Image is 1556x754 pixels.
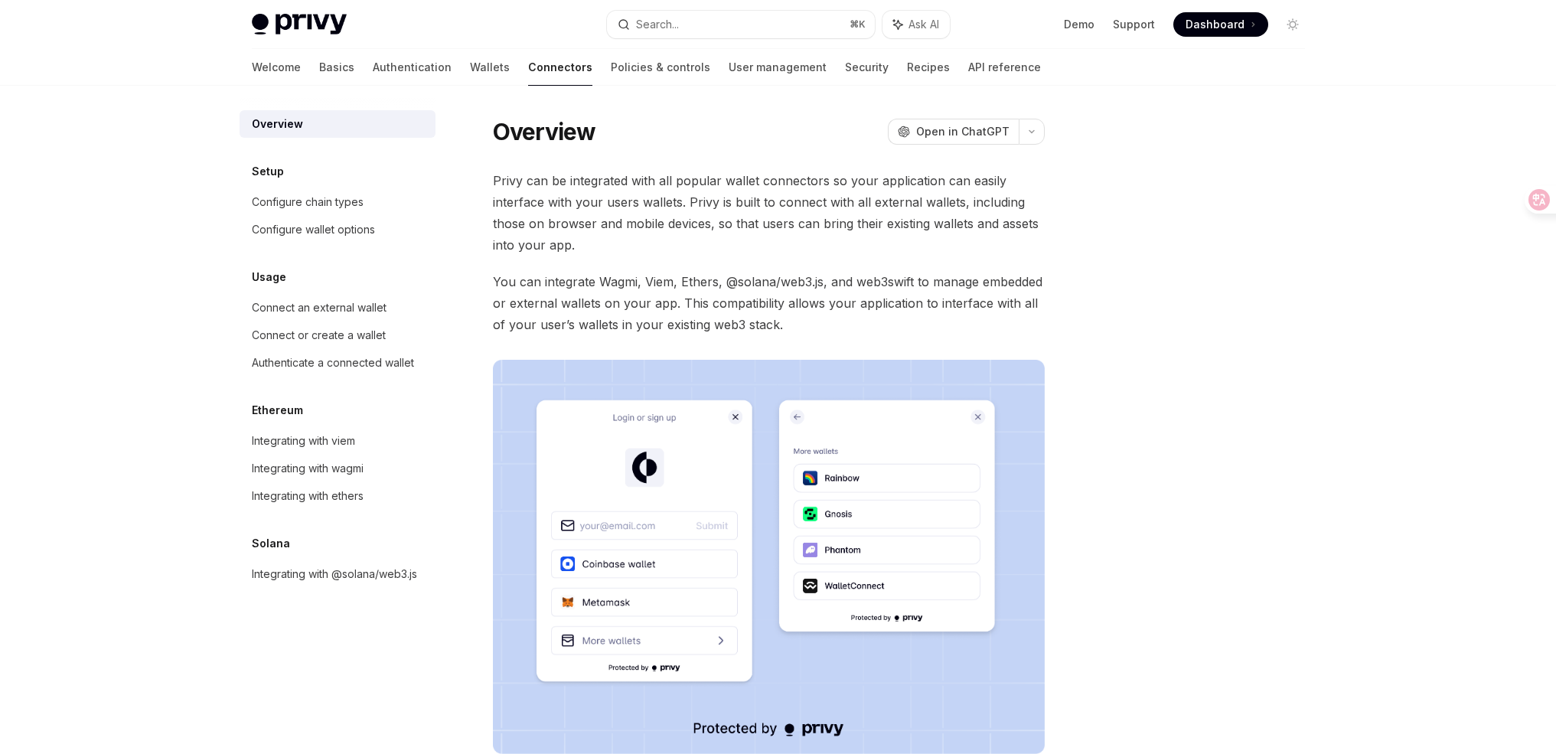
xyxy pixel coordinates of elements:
[252,14,347,35] img: light logo
[882,11,950,38] button: Ask AI
[252,115,303,133] div: Overview
[252,459,364,478] div: Integrating with wagmi
[607,11,875,38] button: Search...⌘K
[252,487,364,505] div: Integrating with ethers
[845,49,889,86] a: Security
[252,432,355,450] div: Integrating with viem
[240,427,435,455] a: Integrating with viem
[1280,12,1305,37] button: Toggle dark mode
[240,294,435,322] a: Connect an external wallet
[1186,17,1244,32] span: Dashboard
[252,162,284,181] h5: Setup
[252,299,387,317] div: Connect an external wallet
[240,560,435,588] a: Integrating with @solana/web3.js
[252,401,303,419] h5: Ethereum
[240,110,435,138] a: Overview
[373,49,452,86] a: Authentication
[916,124,1010,139] span: Open in ChatGPT
[252,354,414,372] div: Authenticate a connected wallet
[252,565,417,583] div: Integrating with @solana/web3.js
[252,220,375,239] div: Configure wallet options
[729,49,827,86] a: User management
[907,49,950,86] a: Recipes
[850,18,866,31] span: ⌘ K
[888,119,1019,145] button: Open in ChatGPT
[252,268,286,286] h5: Usage
[470,49,510,86] a: Wallets
[240,349,435,377] a: Authenticate a connected wallet
[493,170,1045,256] span: Privy can be integrated with all popular wallet connectors so your application can easily interfa...
[240,188,435,216] a: Configure chain types
[968,49,1041,86] a: API reference
[493,360,1045,754] img: Connectors3
[493,271,1045,335] span: You can integrate Wagmi, Viem, Ethers, @solana/web3.js, and web3swift to manage embedded or exter...
[908,17,939,32] span: Ask AI
[493,118,596,145] h1: Overview
[611,49,710,86] a: Policies & controls
[240,455,435,482] a: Integrating with wagmi
[636,15,679,34] div: Search...
[240,322,435,349] a: Connect or create a wallet
[240,216,435,243] a: Configure wallet options
[528,49,592,86] a: Connectors
[319,49,354,86] a: Basics
[252,193,364,211] div: Configure chain types
[1113,17,1155,32] a: Support
[240,482,435,510] a: Integrating with ethers
[252,326,386,344] div: Connect or create a wallet
[252,49,301,86] a: Welcome
[1173,12,1268,37] a: Dashboard
[1064,17,1094,32] a: Demo
[252,534,290,553] h5: Solana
